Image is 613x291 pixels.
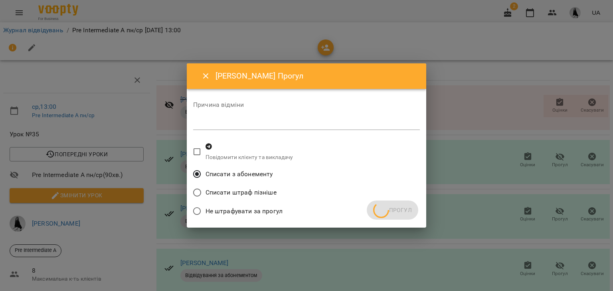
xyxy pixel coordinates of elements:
[206,153,293,161] p: Повідомити клієнту та викладачу
[206,206,283,216] span: Не штрафувати за прогул
[196,67,216,86] button: Close
[206,169,273,179] span: Списати з абонементу
[206,188,277,197] span: Списати штраф пізніше
[216,70,417,82] h6: [PERSON_NAME] Прогул
[193,102,420,108] label: Причина відміни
